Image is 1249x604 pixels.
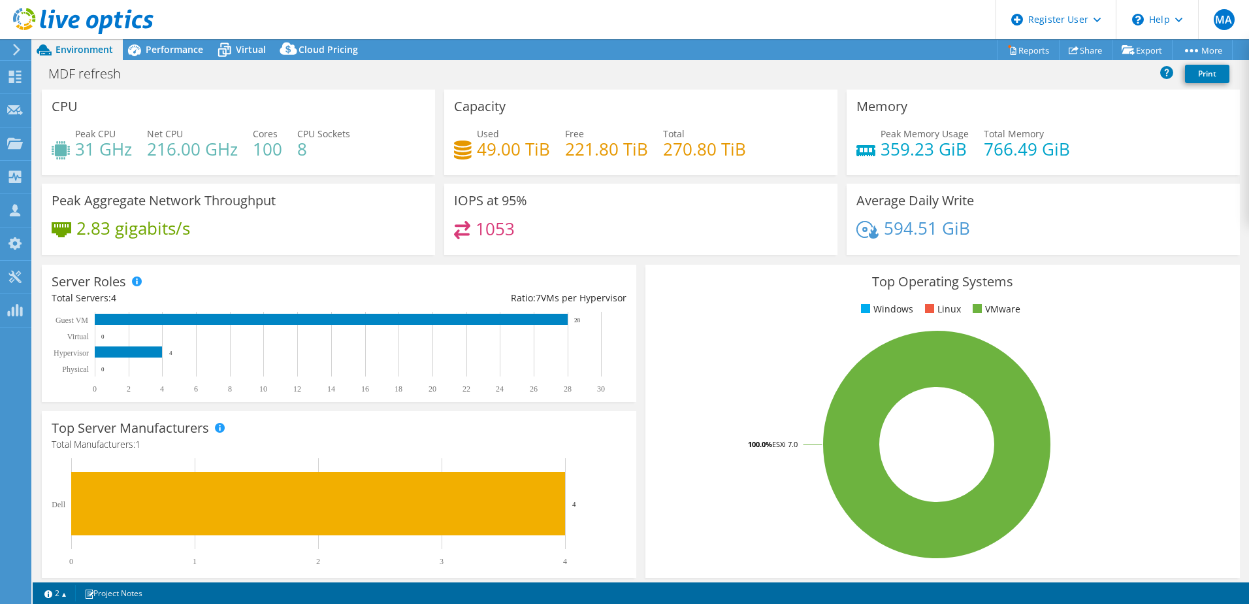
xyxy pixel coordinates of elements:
[101,333,105,340] text: 0
[997,40,1060,60] a: Reports
[881,142,969,156] h4: 359.23 GiB
[477,142,550,156] h4: 49.00 TiB
[75,142,132,156] h4: 31 GHz
[856,99,907,114] h3: Memory
[536,292,541,304] span: 7
[663,127,685,140] span: Total
[884,221,970,235] h4: 594.51 GiB
[440,557,444,566] text: 3
[1185,65,1229,83] a: Print
[52,193,276,208] h3: Peak Aggregate Network Throughput
[1214,9,1235,30] span: MA
[194,384,198,394] text: 6
[772,439,798,449] tspan: ESXi 7.0
[496,384,504,394] text: 24
[135,438,140,450] span: 1
[969,302,1020,316] li: VMware
[858,302,913,316] li: Windows
[111,292,116,304] span: 4
[454,99,506,114] h3: Capacity
[530,384,538,394] text: 26
[76,221,190,235] h4: 2.83 gigabits/s
[56,316,88,325] text: Guest VM
[476,222,515,236] h4: 1053
[574,317,581,324] text: 28
[160,384,164,394] text: 4
[54,348,89,358] text: Hypervisor
[75,585,152,601] a: Project Notes
[146,43,203,56] span: Performance
[395,384,402,394] text: 18
[228,384,232,394] text: 8
[147,127,183,140] span: Net CPU
[297,127,350,140] span: CPU Sockets
[984,127,1044,140] span: Total Memory
[56,43,113,56] span: Environment
[93,384,97,394] text: 0
[293,384,301,394] text: 12
[563,557,567,566] text: 4
[462,384,470,394] text: 22
[127,384,131,394] text: 2
[52,99,78,114] h3: CPU
[253,127,278,140] span: Cores
[52,275,126,289] h3: Server Roles
[147,142,238,156] h4: 216.00 GHz
[564,384,572,394] text: 28
[748,439,772,449] tspan: 100.0%
[236,43,266,56] span: Virtual
[1172,40,1233,60] a: More
[253,142,282,156] h4: 100
[75,127,116,140] span: Peak CPU
[52,500,65,509] text: Dell
[984,142,1070,156] h4: 766.49 GiB
[1112,40,1173,60] a: Export
[35,585,76,601] a: 2
[299,43,358,56] span: Cloud Pricing
[169,350,172,356] text: 4
[856,193,974,208] h3: Average Daily Write
[52,437,626,452] h4: Total Manufacturers:
[327,384,335,394] text: 14
[572,500,576,508] text: 4
[663,142,746,156] h4: 270.80 TiB
[1059,40,1112,60] a: Share
[429,384,436,394] text: 20
[565,127,584,140] span: Free
[454,193,527,208] h3: IOPS at 95%
[565,142,648,156] h4: 221.80 TiB
[922,302,961,316] li: Linux
[62,365,89,374] text: Physical
[52,421,209,435] h3: Top Server Manufacturers
[101,366,105,373] text: 0
[52,291,339,305] div: Total Servers:
[361,384,369,394] text: 16
[339,291,626,305] div: Ratio: VMs per Hypervisor
[597,384,605,394] text: 30
[69,557,73,566] text: 0
[316,557,320,566] text: 2
[42,67,141,81] h1: MDF refresh
[297,142,350,156] h4: 8
[477,127,499,140] span: Used
[67,332,89,341] text: Virtual
[193,557,197,566] text: 1
[1132,14,1144,25] svg: \n
[655,275,1230,289] h3: Top Operating Systems
[881,127,969,140] span: Peak Memory Usage
[259,384,267,394] text: 10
